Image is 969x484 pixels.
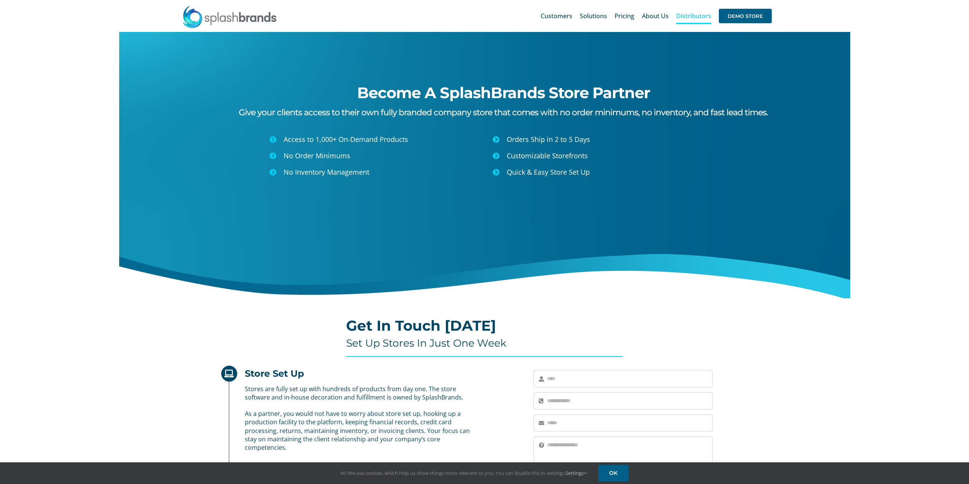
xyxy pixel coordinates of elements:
a: Distributors [676,4,711,28]
p: As a partner, you would not have to worry about store set up, hooking up a production facility to... [245,409,471,452]
span: About Us [642,13,669,19]
a: DEMO STORE [719,4,772,28]
nav: Main Menu [541,4,772,28]
span: No Order Minimums [284,151,350,160]
span: Solutions [580,13,607,19]
span: Orders Ship in 2 to 5 Days [507,135,590,144]
a: Pricing [615,4,634,28]
h2: Get In Touch [DATE] [346,318,623,333]
span: Quick & Easy Store Set Up [507,167,590,177]
span: Customers [541,13,572,19]
span: Customizable Storefronts [507,151,588,160]
h4: Set Up Stores In Just One Week [346,337,623,349]
span: Access to 1,000+ On-Demand Products [284,135,408,144]
a: OK [598,465,629,481]
img: SplashBrands.com Logo [182,5,277,28]
span: Give your clients access to their own fully branded company store that comes with no order minimu... [239,107,768,118]
span: Hi! We use cookies, which help us show things more relevant to you. You can disable this in setti... [340,470,587,476]
span: Distributors [676,13,711,19]
span: DEMO STORE [719,9,772,23]
p: Stores are fully set up with hundreds of products from day one. The store software and in-house d... [245,385,471,402]
span: Become A SplashBrands Store Partner [357,83,650,102]
span: Pricing [615,13,634,19]
span: No Inventory Management [284,167,369,177]
a: Customers [541,4,572,28]
h2: Store Set Up [245,368,304,379]
a: Settings [565,470,587,476]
